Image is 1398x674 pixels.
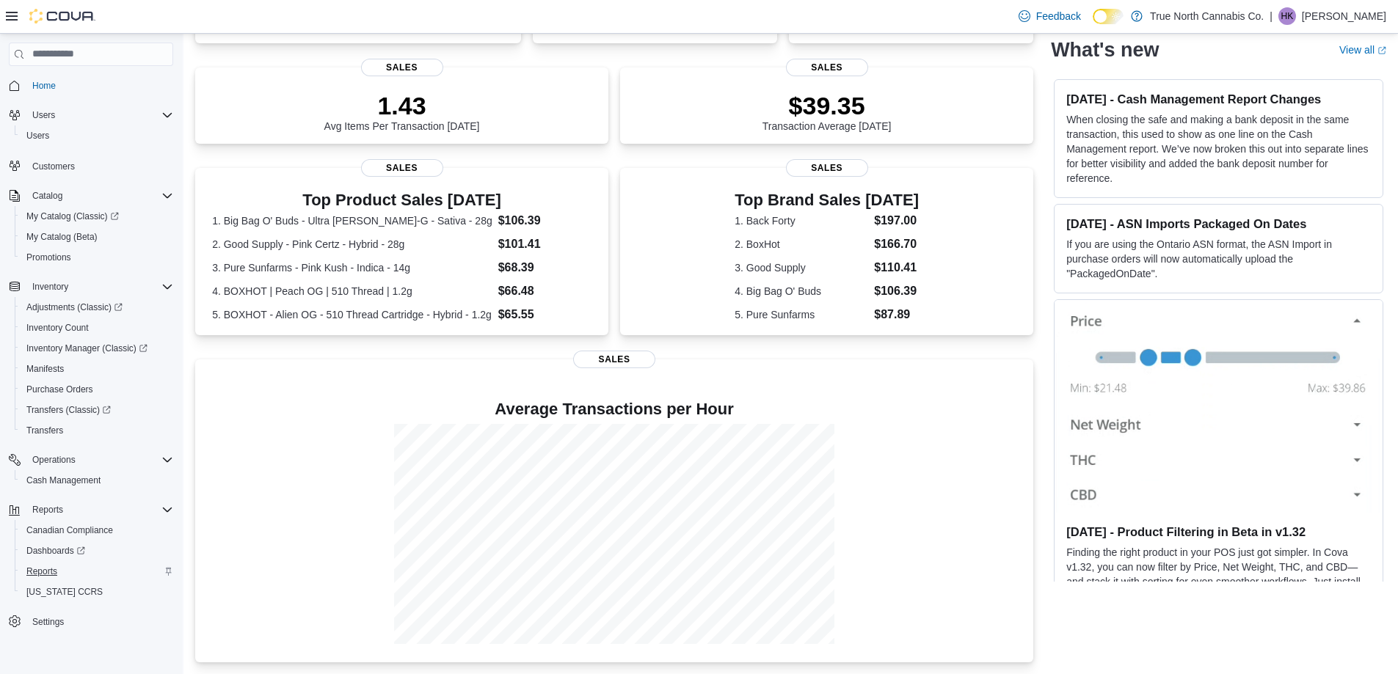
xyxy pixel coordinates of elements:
[498,282,591,300] dd: $66.48
[3,75,179,96] button: Home
[32,80,56,92] span: Home
[26,158,81,175] a: Customers
[21,583,109,601] a: [US_STATE] CCRS
[21,360,173,378] span: Manifests
[735,307,868,322] dt: 5. Pure Sunfarms
[735,191,919,209] h3: Top Brand Sales [DATE]
[207,400,1022,418] h4: Average Transactions per Hour
[15,420,179,441] button: Transfers
[21,319,173,337] span: Inventory Count
[26,613,70,631] a: Settings
[15,227,179,247] button: My Catalog (Beta)
[1270,7,1273,25] p: |
[21,563,63,580] a: Reports
[26,404,111,416] span: Transfers (Classic)
[1066,524,1371,539] h3: [DATE] - Product Filtering in Beta in v1.32
[21,472,173,489] span: Cash Management
[874,212,919,230] dd: $197.00
[324,91,480,132] div: Avg Items Per Transaction [DATE]
[15,359,179,379] button: Manifests
[15,400,179,420] a: Transfers (Classic)
[21,381,99,398] a: Purchase Orders
[26,278,173,296] span: Inventory
[21,228,173,246] span: My Catalog (Beta)
[735,260,868,275] dt: 3. Good Supply
[21,228,103,246] a: My Catalog (Beta)
[26,210,119,222] span: My Catalog (Classic)
[15,247,179,268] button: Promotions
[26,451,173,469] span: Operations
[21,208,125,225] a: My Catalog (Classic)
[21,249,173,266] span: Promotions
[21,208,173,225] span: My Catalog (Classic)
[573,351,655,368] span: Sales
[1066,92,1371,106] h3: [DATE] - Cash Management Report Changes
[26,252,71,263] span: Promotions
[212,307,492,322] dt: 5. BOXHOT - Alien OG - 510 Thread Cartridge - Hybrid - 1.2g
[26,425,63,436] span: Transfers
[26,475,101,486] span: Cash Management
[762,91,892,132] div: Transaction Average [DATE]
[32,454,76,466] span: Operations
[735,284,868,298] dt: 4. Big Bag O' Buds
[21,583,173,601] span: Washington CCRS
[26,586,103,598] span: [US_STATE] CCRS
[1278,7,1296,25] div: Haedan Kervin
[3,276,179,297] button: Inventory
[21,298,173,316] span: Adjustments (Classic)
[498,235,591,253] dd: $101.41
[1066,237,1371,281] p: If you are using the Ontario ASN format, the ASN Import in purchase orders will now automatically...
[361,59,443,76] span: Sales
[3,611,179,632] button: Settings
[26,612,173,631] span: Settings
[1339,44,1386,56] a: View allExternal link
[26,384,93,395] span: Purchase Orders
[15,470,179,491] button: Cash Management
[3,450,179,470] button: Operations
[498,306,591,323] dd: $65.55
[1066,545,1371,618] p: Finding the right product in your POS just got simpler. In Cova v1.32, you can now filter by Pric...
[32,616,64,628] span: Settings
[1377,46,1386,55] svg: External link
[1066,216,1371,231] h3: [DATE] - ASN Imports Packaged On Dates
[26,524,113,536] span: Canadian Compliance
[212,260,492,275] dt: 3. Pure Sunfarms - Pink Kush - Indica - 14g
[735,213,868,228] dt: 1. Back Forty
[15,125,179,146] button: Users
[21,422,173,439] span: Transfers
[32,190,62,202] span: Catalog
[21,340,153,357] a: Inventory Manager (Classic)
[32,161,75,172] span: Customers
[735,237,868,252] dt: 2. BoxHot
[3,105,179,125] button: Users
[15,297,179,318] a: Adjustments (Classic)
[21,563,173,580] span: Reports
[874,306,919,323] dd: $87.89
[786,59,868,76] span: Sales
[1093,9,1124,24] input: Dark Mode
[212,213,492,228] dt: 1. Big Bag O' Buds - Ultra [PERSON_NAME]-G - Sativa - 28g
[762,91,892,120] p: $39.35
[32,281,68,293] span: Inventory
[21,360,70,378] a: Manifests
[21,298,128,316] a: Adjustments (Classic)
[498,212,591,230] dd: $106.39
[15,379,179,400] button: Purchase Orders
[498,259,591,276] dd: $68.39
[26,130,49,142] span: Users
[15,338,179,359] a: Inventory Manager (Classic)
[21,401,173,419] span: Transfers (Classic)
[21,127,55,144] a: Users
[29,9,95,23] img: Cova
[21,521,173,539] span: Canadian Compliance
[26,363,64,375] span: Manifests
[26,106,61,124] button: Users
[9,69,173,669] nav: Complex example
[26,343,148,354] span: Inventory Manager (Classic)
[26,278,74,296] button: Inventory
[786,159,868,177] span: Sales
[26,187,173,205] span: Catalog
[21,521,119,539] a: Canadian Compliance
[212,191,591,209] h3: Top Product Sales [DATE]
